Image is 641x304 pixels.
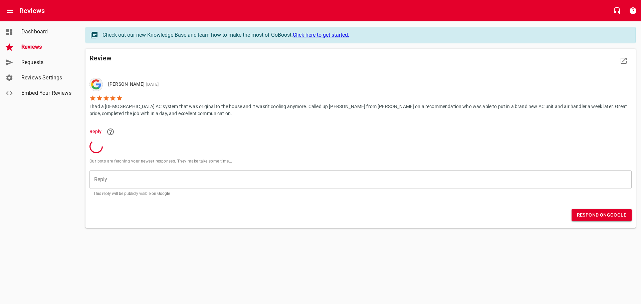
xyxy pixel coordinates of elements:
span: Reviews [21,43,72,51]
button: Live Chat [609,3,625,19]
span: [DATE] [145,82,159,87]
h6: Review [89,53,361,63]
p: I had a [DEMOGRAPHIC_DATA] AC system that was original to the house and it wasn't cooling anymore... [89,101,632,117]
span: Reviews Settings [21,74,72,82]
div: Google [89,78,103,91]
span: Requests [21,58,72,66]
li: Reply [89,123,632,140]
button: Support Portal [625,3,641,19]
span: Respond on Google [577,211,626,219]
div: Check out our new Knowledge Base and learn how to make the most of GoBoost. [102,31,629,39]
img: google-dark.png [89,78,103,91]
span: Embed Your Reviews [21,89,72,97]
p: [PERSON_NAME] [108,81,626,88]
p: This reply will be publicly visible on Google [93,192,628,196]
h6: Reviews [19,5,45,16]
button: Respond onGoogle [572,209,632,221]
a: Click here to get started. [293,32,349,38]
button: Open drawer [2,3,18,19]
span: Dashboard [21,28,72,36]
a: View Review Site [616,53,632,69]
a: Learn more about responding to reviews [102,124,119,140]
span: Our bots are fetching your newest responses. They make take some time... [89,158,632,165]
